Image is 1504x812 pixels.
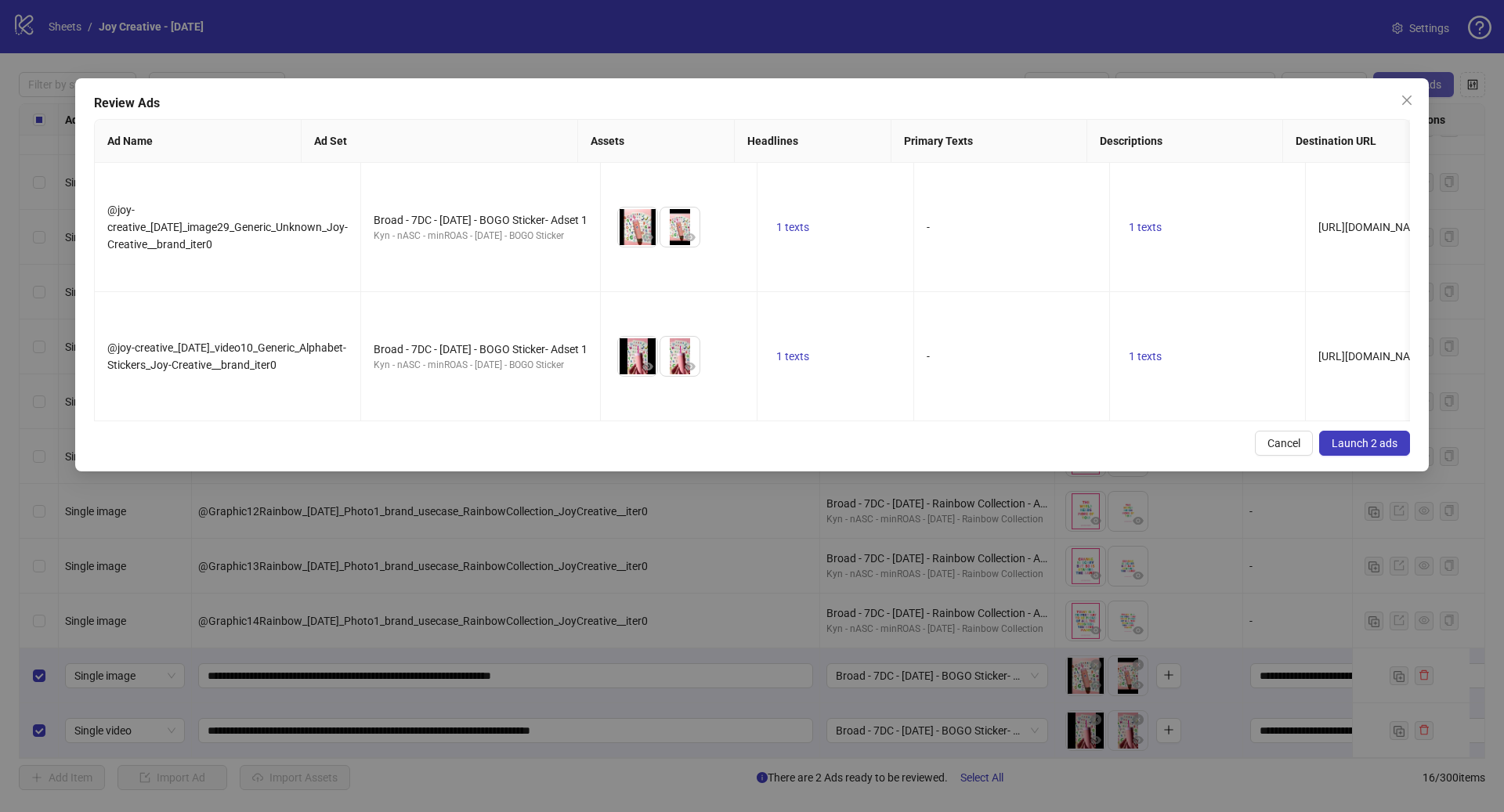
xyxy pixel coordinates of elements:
[374,358,587,373] div: Kyn - nASC - minROAS - [DATE] - BOGO Sticker
[374,211,587,229] div: Broad - 7DC - [DATE] - BOGO Sticker- Adset 1
[891,120,1087,163] th: Primary Texts
[642,361,653,372] span: eye
[927,350,930,363] span: -
[770,347,815,366] button: 1 texts
[107,341,346,371] span: @joy-creative_[DATE]_video10_Generic_Alphabet-Stickers_Joy-Creative__brand_iter0
[638,228,657,247] button: Preview
[1401,94,1413,106] span: close
[374,341,587,358] div: Broad - 7DC - [DATE] - BOGO Sticker- Adset 1
[776,221,809,233] span: 1 texts
[1087,120,1283,163] th: Descriptions
[1123,218,1168,236] button: 1 texts
[94,94,1410,113] div: Review Ads
[1318,350,1429,363] span: [URL][DOMAIN_NAME]
[660,337,700,376] img: Asset 2
[660,208,700,247] img: Asset 2
[685,232,696,243] span: eye
[95,120,302,163] th: Ad Name
[681,357,700,376] button: Preview
[1129,350,1162,363] span: 1 texts
[618,337,657,376] img: Asset 1
[1129,221,1162,233] span: 1 texts
[107,204,348,251] span: @joy-creative_[DATE]_image29_Generic_Unknown_Joy-Creative__brand_iter0
[681,228,700,247] button: Preview
[1319,431,1410,456] button: Launch 2 ads
[302,120,577,163] th: Ad Set
[927,221,930,233] span: -
[618,208,657,247] img: Asset 1
[1255,431,1313,456] button: Cancel
[1123,347,1168,366] button: 1 texts
[638,357,657,376] button: Preview
[685,361,696,372] span: eye
[1318,221,1429,233] span: [URL][DOMAIN_NAME]
[1394,88,1419,113] button: Close
[642,232,653,243] span: eye
[776,350,809,363] span: 1 texts
[735,120,891,163] th: Headlines
[578,120,735,163] th: Assets
[1332,437,1397,449] span: Launch 2 ads
[1267,437,1300,449] span: Cancel
[770,218,815,236] button: 1 texts
[374,229,587,244] div: Kyn - nASC - minROAS - [DATE] - BOGO Sticker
